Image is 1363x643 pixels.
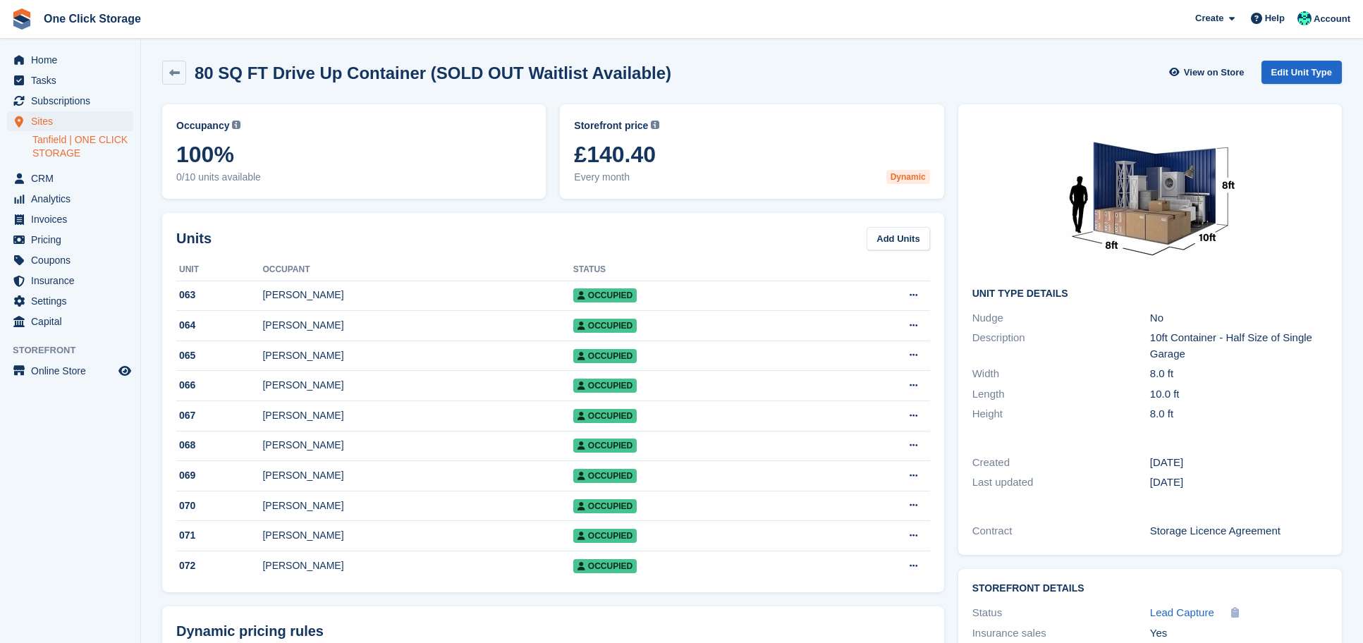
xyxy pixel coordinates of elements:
span: Invoices [31,209,116,229]
div: 071 [176,528,262,543]
a: One Click Storage [38,7,147,30]
div: [DATE] [1150,474,1328,491]
span: Coupons [31,250,116,270]
div: [PERSON_NAME] [262,498,573,513]
div: Yes [1150,625,1328,642]
h2: 80 SQ FT Drive Up Container (SOLD OUT Waitlist Available) [195,63,671,82]
div: Description [972,330,1150,362]
div: Length [972,386,1150,403]
img: icon-info-grey-7440780725fd019a000dd9b08b2336e03edf1995a4989e88bcd33f0948082b44.svg [232,121,240,129]
span: Occupied [573,559,637,573]
div: 067 [176,408,262,423]
span: Storefront [13,343,140,357]
span: Occupancy [176,118,229,133]
span: Every month [574,170,929,185]
div: 066 [176,378,262,393]
span: Sites [31,111,116,131]
a: Add Units [867,227,929,250]
div: Status [972,605,1150,621]
div: [PERSON_NAME] [262,318,573,333]
div: Insurance sales [972,625,1150,642]
div: [PERSON_NAME] [262,468,573,483]
th: Unit [176,259,262,281]
a: Edit Unit Type [1261,61,1342,84]
span: 100% [176,142,532,167]
div: 063 [176,288,262,302]
a: menu [7,361,133,381]
div: 10.0 ft [1150,386,1328,403]
span: Account [1314,12,1350,26]
div: 8.0 ft [1150,366,1328,382]
div: Contract [972,523,1150,539]
span: Occupied [573,379,637,393]
span: Insurance [31,271,116,290]
th: Occupant [262,259,573,281]
a: menu [7,189,133,209]
a: menu [7,50,133,70]
span: Occupied [573,439,637,453]
div: 065 [176,348,262,363]
span: Subscriptions [31,91,116,111]
div: [PERSON_NAME] [262,378,573,393]
th: Status [573,259,817,281]
span: Occupied [573,319,637,333]
div: 069 [176,468,262,483]
img: Katy Forster [1297,11,1312,25]
div: 070 [176,498,262,513]
a: Tanfield | ONE CLICK STORAGE [32,133,133,160]
span: Settings [31,291,116,311]
div: 072 [176,558,262,573]
a: menu [7,91,133,111]
a: menu [7,230,133,250]
span: Create [1195,11,1223,25]
a: Preview store [116,362,133,379]
span: Analytics [31,189,116,209]
span: Help [1265,11,1285,25]
div: 064 [176,318,262,333]
div: 068 [176,438,262,453]
span: Occupied [573,499,637,513]
img: icon-info-grey-7440780725fd019a000dd9b08b2336e03edf1995a4989e88bcd33f0948082b44.svg [651,121,659,129]
div: No [1150,310,1328,326]
div: [PERSON_NAME] [262,438,573,453]
div: [PERSON_NAME] [262,288,573,302]
span: Occupied [573,529,637,543]
a: menu [7,209,133,229]
span: Tasks [31,71,116,90]
a: menu [7,111,133,131]
div: [PERSON_NAME] [262,408,573,423]
span: View on Store [1184,66,1245,80]
span: Home [31,50,116,70]
img: 10-ft-container.jpg [1044,118,1256,277]
div: Width [972,366,1150,382]
span: Occupied [573,349,637,363]
h2: Units [176,228,212,249]
h2: Unit Type details [972,288,1328,300]
span: Storefront price [574,118,648,133]
span: Online Store [31,361,116,381]
a: Lead Capture [1150,605,1214,621]
div: Created [972,455,1150,471]
a: menu [7,271,133,290]
div: 10ft Container - Half Size of Single Garage [1150,330,1328,362]
div: [PERSON_NAME] [262,348,573,363]
div: Height [972,406,1150,422]
span: CRM [31,169,116,188]
img: stora-icon-8386f47178a22dfd0bd8f6a31ec36ba5ce8667c1dd55bd0f319d3a0aa187defe.svg [11,8,32,30]
a: View on Store [1168,61,1250,84]
div: [DATE] [1150,455,1328,471]
div: [PERSON_NAME] [262,528,573,543]
span: Pricing [31,230,116,250]
div: Dynamic pricing rules [176,620,930,642]
a: menu [7,250,133,270]
span: Occupied [573,469,637,483]
a: menu [7,71,133,90]
div: Storage Licence Agreement [1150,523,1328,539]
a: menu [7,169,133,188]
span: Capital [31,312,116,331]
span: Occupied [573,288,637,302]
div: Nudge [972,310,1150,326]
div: [PERSON_NAME] [262,558,573,573]
div: 8.0 ft [1150,406,1328,422]
a: menu [7,312,133,331]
